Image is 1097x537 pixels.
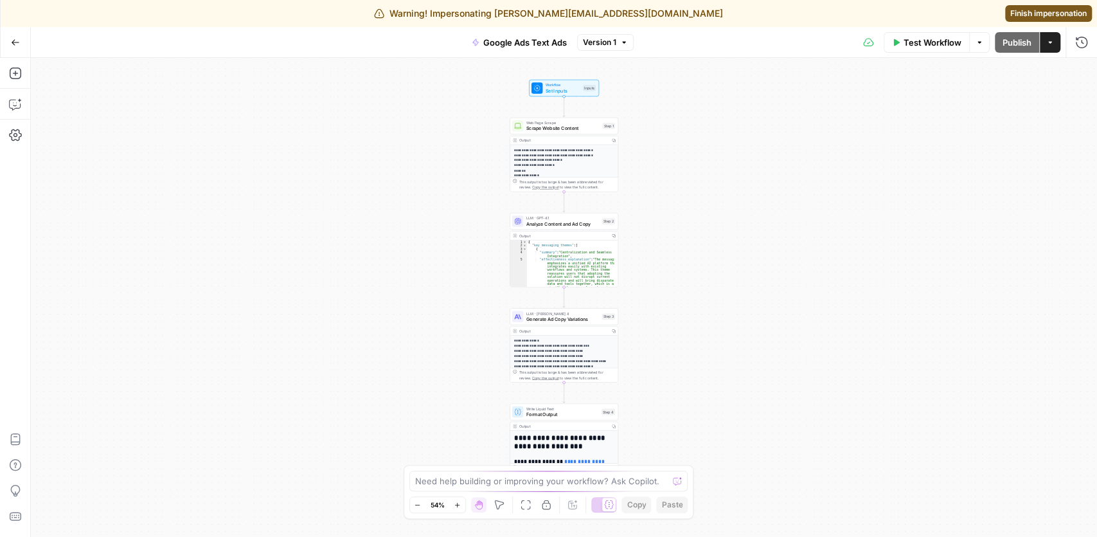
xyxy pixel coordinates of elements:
div: Output [519,233,607,239]
div: 5 [510,258,527,293]
div: 4 [510,251,527,258]
span: LLM · [PERSON_NAME] 4 [526,311,599,316]
div: Step 3 [602,313,615,320]
span: Toggle code folding, rows 1 through 159 [522,240,526,243]
span: Copy [627,499,646,511]
span: LLM · GPT-4.1 [526,215,599,221]
div: 1 [510,240,527,243]
g: Edge from start to step_1 [563,96,565,117]
div: Step 2 [602,218,615,224]
div: WorkflowSet InputsInputs [510,80,618,96]
span: Set Inputs [546,87,580,94]
span: Test Workflow [904,36,961,49]
span: Generate Ad Copy Variations [526,316,599,323]
button: Copy [621,496,651,513]
div: Output [519,138,607,143]
span: Copy the output [532,376,558,380]
span: Publish [1003,36,1031,49]
button: Google Ads Text Ads [464,32,575,53]
div: Inputs [583,85,596,91]
div: Output [519,328,607,334]
span: Version 1 [583,37,616,48]
button: Version 1 [577,34,634,51]
span: Paste [661,499,682,511]
a: Finish impersonation [1005,5,1092,22]
span: Finish impersonation [1010,8,1087,19]
g: Edge from step_3 to step_4 [563,382,565,403]
button: Paste [656,496,688,513]
span: Write Liquid Text [526,406,599,412]
div: Step 1 [602,123,615,129]
div: LLM · GPT-4.1Analyze Content and Ad CopyStep 2Output{ "key_messaging_themes":[ { "summary":"Centr... [510,213,618,287]
div: This output is too large & has been abbreviated for review. to view the full content. [519,369,615,380]
div: Step 4 [602,408,615,415]
button: Publish [995,32,1039,53]
span: Google Ads Text Ads [483,36,567,49]
div: 2 [510,244,527,247]
span: Toggle code folding, rows 3 through 6 [522,247,526,250]
div: 3 [510,247,527,250]
span: Format Output [526,411,599,418]
g: Edge from step_2 to step_3 [563,287,565,307]
span: Analyze Content and Ad Copy [526,220,599,227]
span: 54% [431,500,445,510]
div: Warning! Impersonating [PERSON_NAME][EMAIL_ADDRESS][DOMAIN_NAME] [374,7,723,20]
div: This output is too large & has been abbreviated for review. to view the full content. [519,179,615,190]
span: Workflow [546,82,580,88]
div: Output [519,423,607,429]
span: Scrape Website Content [526,125,600,132]
button: Test Workflow [884,32,969,53]
g: Edge from step_1 to step_2 [563,192,565,212]
span: Toggle code folding, rows 2 through 27 [522,244,526,247]
span: Web Page Scrape [526,120,600,126]
span: Copy the output [532,185,558,190]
